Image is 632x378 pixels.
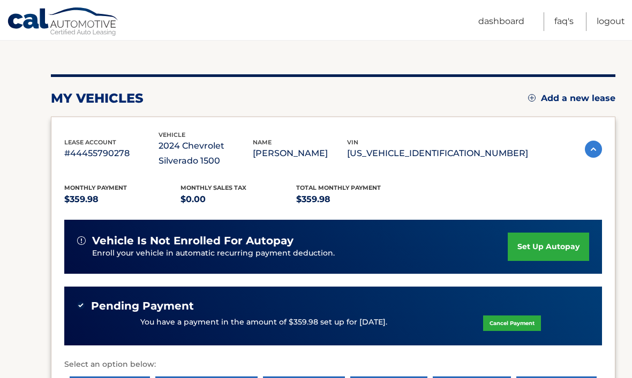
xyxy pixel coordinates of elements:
[92,248,508,259] p: Enroll your vehicle in automatic recurring payment deduction.
[528,94,536,102] img: add.svg
[347,146,528,161] p: [US_VEHICLE_IDENTIFICATION_NUMBER]
[92,234,294,248] span: vehicle is not enrolled for autopay
[159,138,253,168] p: 2024 Chevrolet Silverado 1500
[585,141,602,158] img: accordion-active.svg
[180,192,297,207] p: $0.00
[77,302,85,309] img: check-green.svg
[64,146,159,161] p: #44455790278
[483,315,541,331] a: Cancel Payment
[347,138,358,146] span: vin
[77,236,86,245] img: alert-white.svg
[478,12,524,31] a: Dashboard
[253,138,272,146] span: name
[159,131,185,138] span: vehicle
[91,299,194,313] span: Pending Payment
[7,7,119,38] a: Cal Automotive
[296,192,412,207] p: $359.98
[554,12,574,31] a: FAQ's
[528,93,615,104] a: Add a new lease
[64,138,116,146] span: lease account
[64,192,180,207] p: $359.98
[296,184,381,191] span: Total Monthly Payment
[64,358,602,371] p: Select an option below:
[64,184,127,191] span: Monthly Payment
[51,90,144,106] h2: my vehicles
[597,12,625,31] a: Logout
[180,184,246,191] span: Monthly sales Tax
[508,233,589,261] a: set up autopay
[140,317,387,328] p: You have a payment in the amount of $359.98 set up for [DATE].
[253,146,347,161] p: [PERSON_NAME]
